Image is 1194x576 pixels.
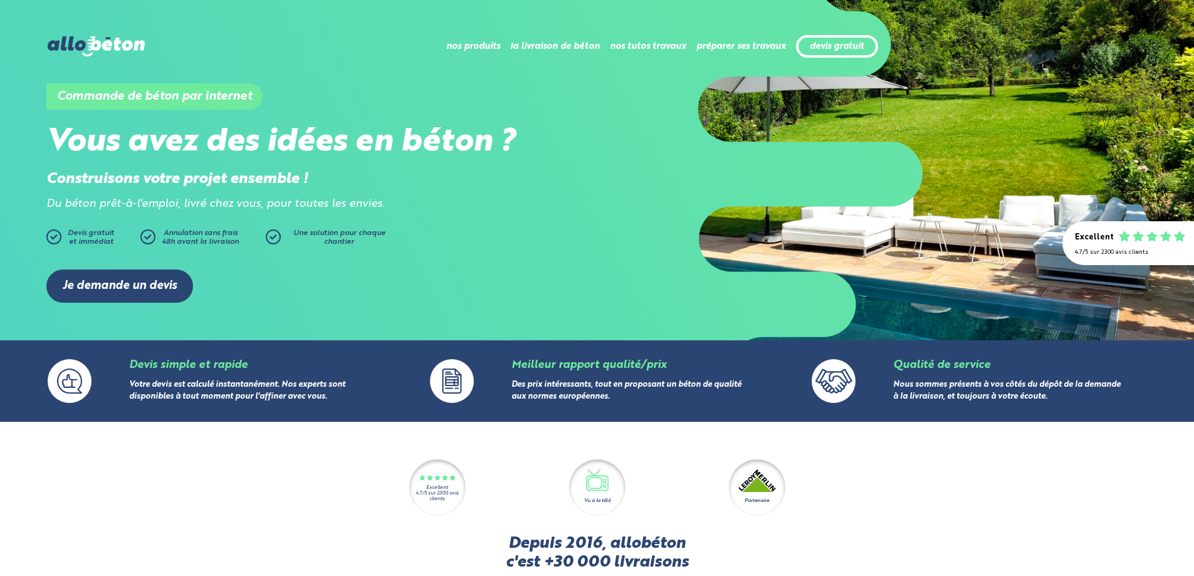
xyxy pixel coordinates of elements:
a: Des prix intéressants, tout en proposant un béton de qualité aux normes européennes. [511,380,741,401]
div: Partenaire [745,497,769,505]
div: 4.7/5 sur 2300 avis clients [1075,249,1181,256]
li: nos tutos travaux [610,31,686,61]
a: Qualité de service [893,360,990,370]
i: Du béton prêt-à-l'emploi, livré chez vous, pour toutes les envies. [46,199,385,209]
a: devis gratuit [810,41,864,52]
div: Vu à la télé [584,497,610,505]
li: la livraison de béton [510,31,600,61]
img: allobéton [48,36,144,56]
a: Devis simple et rapide [129,360,248,370]
li: préparer ses travaux [696,31,786,61]
a: Devis gratuitet immédiat [46,229,134,251]
h1: Commande de béton par internet [46,83,263,110]
span: Annulation sans frais 48h avant la livraison [162,229,239,246]
div: Excellent [1075,233,1114,243]
div: Excellent [426,485,448,491]
strong: Construisons votre projet ensemble ! [46,172,308,187]
h2: Vous avez des idées en béton ? [46,124,597,161]
a: Votre devis est calculé instantanément. Nos experts sont disponibles à tout moment pour l'affiner... [129,380,345,401]
a: Je demande un devis [46,270,193,303]
div: 4.7/5 sur 2300 avis clients [409,491,466,502]
li: nos produits [446,31,500,61]
a: Meilleur rapport qualité/prix [511,360,666,370]
span: Une solution pour chaque chantier [293,229,385,246]
span: Devis gratuit et immédiat [68,229,114,246]
a: Annulation sans frais48h avant la livraison [140,229,266,251]
a: Une solution pour chaque chantier [266,229,391,251]
a: Nous sommes présents à vos côtés du dépôt de la demande à la livraison, et toujours à votre écoute. [893,380,1121,401]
